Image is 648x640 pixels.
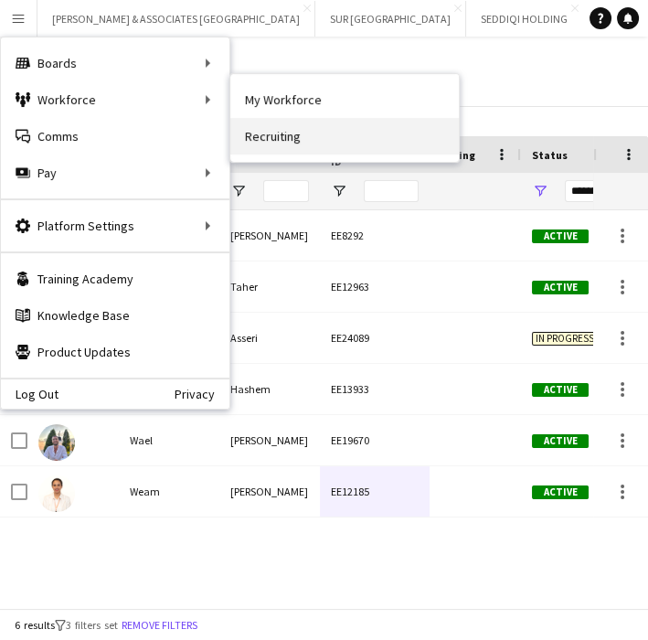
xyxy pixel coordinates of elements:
[219,466,320,517] div: [PERSON_NAME]
[119,415,219,465] div: Wael
[219,210,320,261] div: [PERSON_NAME]
[364,180,419,202] input: Workforce ID Filter Input
[532,183,548,199] button: Open Filter Menu
[263,180,309,202] input: Last Name Filter Input
[1,297,229,334] a: Knowledge Base
[331,183,347,199] button: Open Filter Menu
[1,261,229,297] a: Training Academy
[1,334,229,370] a: Product Updates
[1,45,229,81] div: Boards
[532,485,589,499] span: Active
[175,387,229,401] a: Privacy
[219,313,320,363] div: Asseri
[466,1,583,37] button: SEDDIQI HOLDING
[532,148,568,162] span: Status
[320,313,430,363] div: EE24089
[320,210,430,261] div: EE8292
[230,118,459,155] a: Recruiting
[1,208,229,244] div: Platform Settings
[1,81,229,118] div: Workforce
[118,615,201,635] button: Remove filters
[1,387,58,401] a: Log Out
[66,618,118,632] span: 3 filters set
[320,364,430,414] div: EE13933
[1,155,229,191] div: Pay
[219,415,320,465] div: [PERSON_NAME]
[532,434,589,448] span: Active
[219,364,320,414] div: Hashem
[38,475,75,512] img: Weam Babiker
[532,383,589,397] span: Active
[230,81,459,118] a: My Workforce
[532,281,589,294] span: Active
[219,261,320,312] div: Taher
[38,424,75,461] img: Wael Ghantous
[532,229,589,243] span: Active
[119,466,219,517] div: Weam
[532,332,598,346] span: In progress
[1,118,229,155] a: Comms
[320,415,430,465] div: EE19670
[37,1,315,37] button: [PERSON_NAME] & ASSOCIATES [GEOGRAPHIC_DATA]
[320,466,430,517] div: EE12185
[320,261,430,312] div: EE12963
[315,1,466,37] button: SUR [GEOGRAPHIC_DATA]
[230,183,247,199] button: Open Filter Menu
